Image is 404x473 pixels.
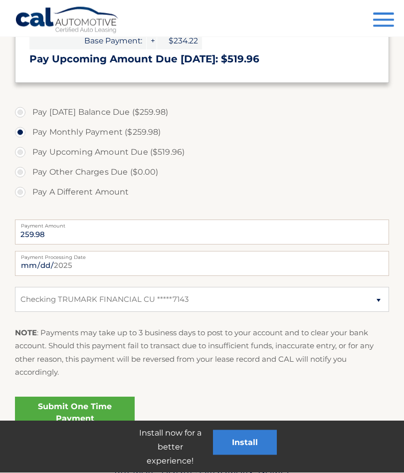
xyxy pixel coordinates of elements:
[15,397,135,429] a: Submit One Time Payment
[15,103,389,123] label: Pay [DATE] Balance Due ($259.98)
[15,123,389,143] label: Pay Monthly Payment ($259.98)
[15,327,389,379] p: : Payments may take up to 3 business days to post to your account and to clear your bank account....
[15,251,389,259] label: Payment Processing Date
[127,426,213,468] p: Install now for a better experience!
[29,53,375,66] h3: Pay Upcoming Amount Due [DATE]: $519.96
[29,32,146,50] span: Base Payment:
[147,32,157,50] span: +
[15,6,120,35] a: Cal Automotive
[15,328,37,338] strong: NOTE
[213,430,277,455] button: Install
[373,13,394,29] button: Menu
[15,163,389,183] label: Pay Other Charges Due ($0.00)
[157,32,202,50] span: $234.22
[15,220,389,245] input: Payment Amount
[15,251,389,276] input: Payment Date
[15,183,389,203] label: Pay A Different Amount
[15,143,389,163] label: Pay Upcoming Amount Due ($519.96)
[15,220,389,228] label: Payment Amount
